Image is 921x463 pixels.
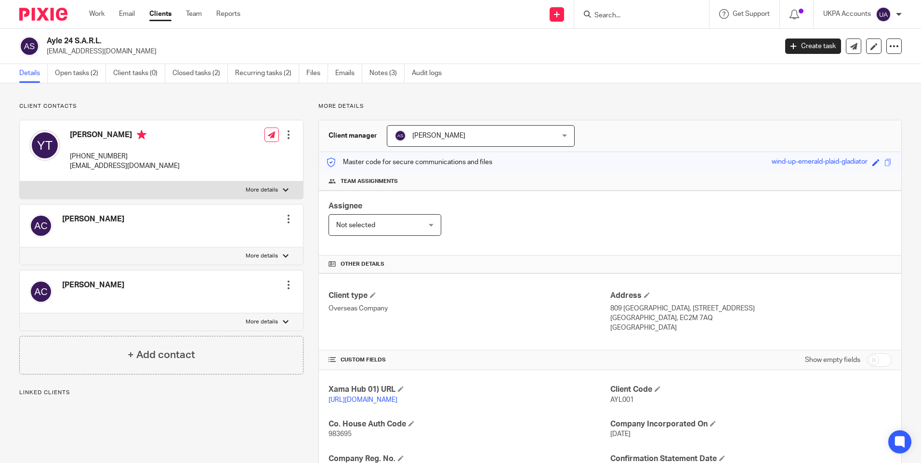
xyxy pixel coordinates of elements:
img: svg%3E [29,130,60,161]
div: wind-up-emerald-plaid-gladiator [772,157,868,168]
a: Audit logs [412,64,449,83]
p: UKPA Accounts [823,9,871,19]
a: Client tasks (0) [113,64,165,83]
i: Primary [137,130,146,140]
h4: CUSTOM FIELDS [329,356,610,364]
h4: Client Code [610,385,892,395]
p: [GEOGRAPHIC_DATA], EC2M 7AQ [610,313,892,323]
span: Get Support [733,11,770,17]
a: Files [306,64,328,83]
h2: Ayle 24 S.A.R.L. [47,36,626,46]
img: svg%3E [29,280,53,303]
span: Team assignments [341,178,398,185]
h4: Company Incorporated On [610,419,892,429]
img: svg%3E [19,36,39,56]
p: [GEOGRAPHIC_DATA] [610,323,892,333]
h4: Client type [329,291,610,301]
span: Not selected [336,222,375,229]
span: Assignee [329,202,362,210]
a: Clients [149,9,171,19]
a: Emails [335,64,362,83]
a: Team [186,9,202,19]
span: AYL001 [610,397,634,403]
p: More details [246,318,278,326]
a: [URL][DOMAIN_NAME] [329,397,397,403]
p: Linked clients [19,389,303,397]
h4: [PERSON_NAME] [70,130,180,142]
h4: Co. House Auth Code [329,419,610,429]
a: Closed tasks (2) [172,64,228,83]
a: Recurring tasks (2) [235,64,299,83]
p: 809 [GEOGRAPHIC_DATA], [STREET_ADDRESS] [610,304,892,313]
span: [DATE] [610,431,631,437]
p: More details [246,186,278,194]
img: svg%3E [29,214,53,237]
a: Email [119,9,135,19]
h3: Client manager [329,131,377,141]
a: Work [89,9,105,19]
span: [PERSON_NAME] [412,132,465,139]
span: 983695 [329,431,352,437]
p: [EMAIL_ADDRESS][DOMAIN_NAME] [70,161,180,171]
a: Notes (3) [369,64,405,83]
span: Other details [341,260,384,268]
p: More details [318,103,902,110]
img: svg%3E [876,7,891,22]
p: [EMAIL_ADDRESS][DOMAIN_NAME] [47,47,771,56]
img: svg%3E [395,130,406,141]
h4: [PERSON_NAME] [62,214,124,224]
label: Show empty fields [805,355,860,365]
p: Overseas Company [329,304,610,313]
h4: Xama Hub 01) URL [329,385,610,395]
p: [PHONE_NUMBER] [70,152,180,161]
p: More details [246,252,278,260]
h4: + Add contact [128,347,195,362]
a: Reports [216,9,240,19]
input: Search [593,12,680,20]
a: Details [19,64,48,83]
a: Create task [785,39,841,54]
a: Open tasks (2) [55,64,106,83]
h4: Address [610,291,892,301]
p: Client contacts [19,103,303,110]
p: Master code for secure communications and files [326,157,492,167]
img: Pixie [19,8,67,21]
h4: [PERSON_NAME] [62,280,124,290]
